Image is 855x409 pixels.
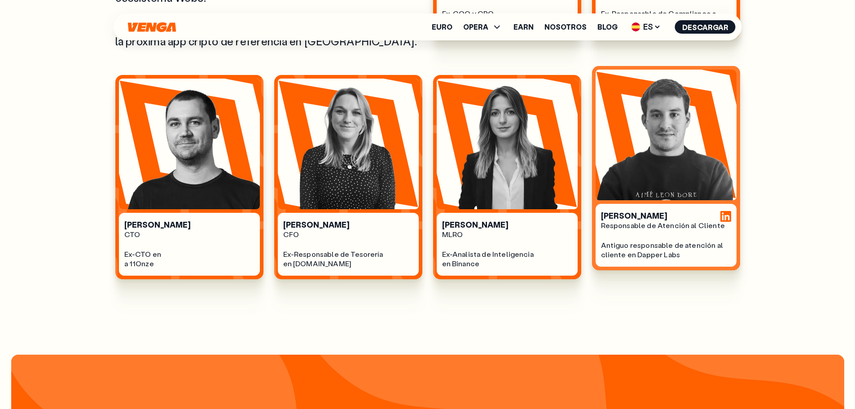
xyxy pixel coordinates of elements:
[127,22,177,32] svg: Inicio
[628,20,664,34] span: ES
[437,79,578,209] img: person image
[119,79,260,209] img: person image
[596,70,737,200] img: person image
[124,230,254,239] div: CTO
[592,75,740,279] a: person image[PERSON_NAME]Responsable de Atención al ClienteAntiguo responsable de atención al cli...
[513,23,534,31] a: Earn
[544,23,587,31] a: Nosotros
[115,75,263,279] a: person image[PERSON_NAME]CTOEx-CTO ena 11Onze
[283,220,413,230] div: [PERSON_NAME]
[124,220,254,230] div: [PERSON_NAME]
[442,250,572,268] div: Ex-Analista de Inteligencia en Binance
[432,23,452,31] a: Euro
[631,22,640,31] img: flag-es
[675,20,736,34] button: Descargar
[601,211,731,221] div: [PERSON_NAME]
[601,221,731,230] div: Responsable de Atención al Cliente
[278,79,419,209] img: person image
[442,9,572,28] div: Ex-COO y CPO en Nebeus
[597,23,618,31] a: Blog
[283,230,413,239] div: CFO
[463,22,503,32] span: OPERA
[274,75,422,279] a: person image[PERSON_NAME]CFOEx-Responsable de Tesoreríaen [DOMAIN_NAME]
[601,9,731,28] div: Ex-Responsable de Compliance a Blockchain Solutions Limited
[124,250,254,268] div: Ex-CTO en a 11Onze
[442,230,572,239] div: MLRO
[283,250,413,268] div: Ex-Responsable de Tesorería en [DOMAIN_NAME]
[442,220,572,230] div: [PERSON_NAME]
[601,241,731,259] div: Antiguo responsable de atención al cliente en Dapper Labs
[463,23,488,31] span: OPERA
[433,75,581,279] a: person image[PERSON_NAME]MLROEx-Analista de Inteligenciaen Binance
